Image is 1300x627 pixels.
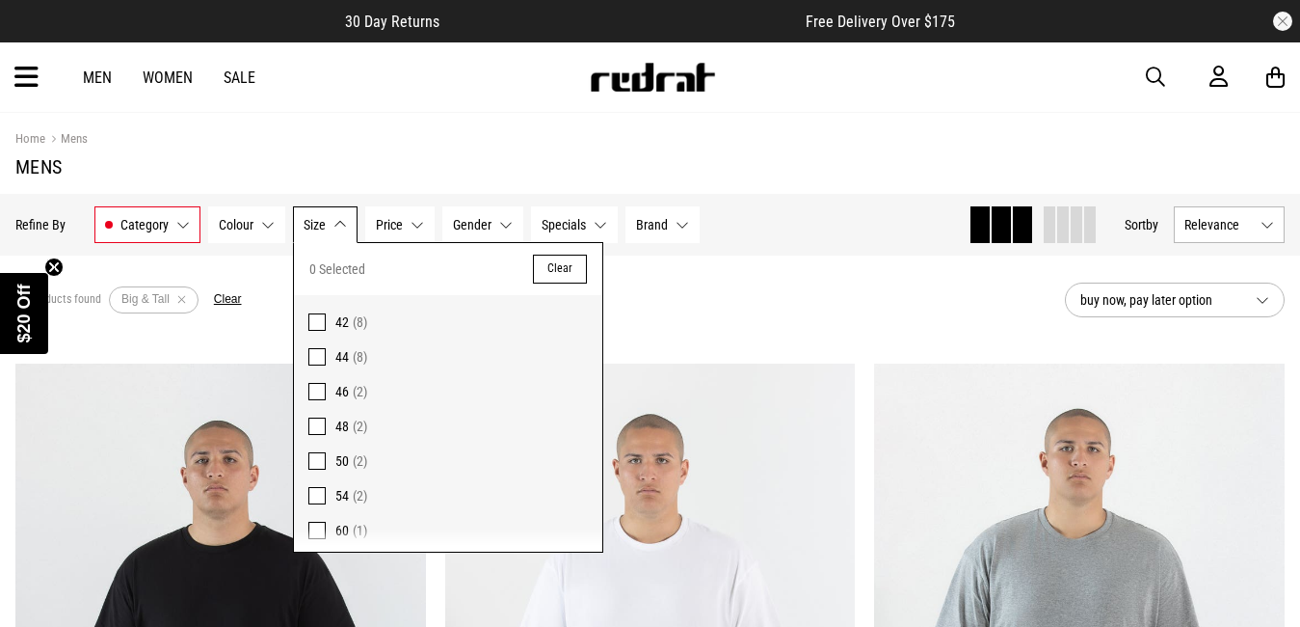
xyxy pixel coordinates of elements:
[478,12,767,31] iframe: Customer reviews powered by Trustpilot
[335,453,349,469] span: 50
[304,217,326,232] span: Size
[353,349,367,365] span: (8)
[15,292,101,308] span: 71 products found
[365,206,435,243] button: Price
[335,523,349,538] span: 60
[14,284,34,342] span: $20 Off
[1125,213,1158,236] button: Sortby
[15,131,45,146] a: Home
[45,131,88,150] a: Mens
[44,258,64,277] button: Close teaser
[353,419,367,434] span: (2)
[531,206,618,243] button: Specials
[335,488,349,504] span: 54
[1146,217,1158,232] span: by
[353,453,367,469] span: (2)
[625,206,700,243] button: Brand
[806,13,955,31] span: Free Delivery Over $175
[208,206,285,243] button: Colour
[214,292,242,308] button: Clear
[1065,283,1285,317] button: buy now, pay later option
[120,217,169,232] span: Category
[335,384,349,399] span: 46
[15,217,66,232] p: Refine By
[170,286,194,313] button: Remove filter
[224,68,255,87] a: Sale
[636,217,668,232] span: Brand
[1080,288,1240,312] span: buy now, pay later option
[335,419,349,434] span: 48
[353,314,367,330] span: (8)
[309,258,365,281] span: 0 Selected
[542,217,586,232] span: Specials
[1184,217,1253,232] span: Relevance
[15,8,73,66] button: Open LiveChat chat widget
[15,155,1285,178] h1: Mens
[353,488,367,504] span: (2)
[143,68,193,87] a: Women
[353,384,367,399] span: (2)
[293,206,358,243] button: Size
[335,314,349,330] span: 42
[94,206,200,243] button: Category
[335,349,349,365] span: 44
[121,292,170,306] span: Big & Tall
[345,13,439,31] span: 30 Day Returns
[453,217,491,232] span: Gender
[83,68,112,87] a: Men
[589,63,716,92] img: Redrat logo
[219,217,253,232] span: Colour
[1174,206,1285,243] button: Relevance
[293,242,603,553] div: Size
[442,206,523,243] button: Gender
[353,523,367,538] span: (1)
[533,255,587,284] button: Clear
[376,217,403,232] span: Price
